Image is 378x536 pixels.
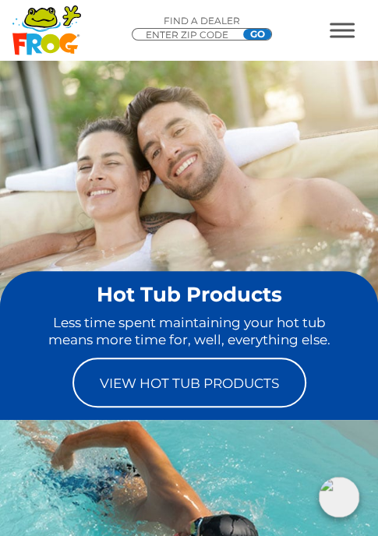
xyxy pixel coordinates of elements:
p: Less time spent maintaining your hot tub means more time for, well, everything else. [42,314,336,348]
button: MENU [330,23,355,37]
h2: Hot Tub Products [42,284,336,306]
a: View Hot Tub Products [72,358,306,407]
p: Find A Dealer [132,14,272,28]
img: openIcon [319,477,359,517]
input: GO [243,29,271,40]
input: Zip Code Form [144,29,238,41]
